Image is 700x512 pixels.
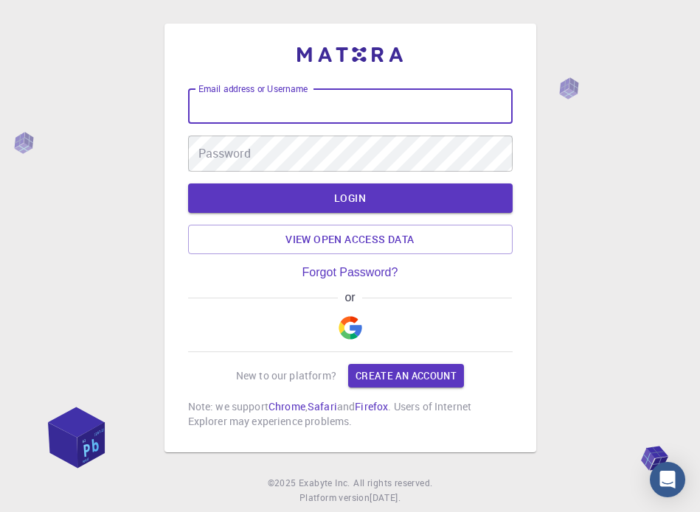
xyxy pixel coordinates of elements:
button: LOGIN [188,183,513,213]
span: Exabyte Inc. [299,477,350,488]
a: Safari [308,399,337,413]
a: Chrome [268,399,305,413]
span: [DATE] . [370,491,401,503]
img: Google [339,316,362,340]
div: Open Intercom Messenger [650,462,685,497]
a: Exabyte Inc. [299,476,350,491]
a: Firefox [355,399,388,413]
a: Create an account [348,364,464,387]
span: or [338,291,362,304]
p: Note: we support , and . Users of Internet Explorer may experience problems. [188,399,513,429]
span: All rights reserved. [353,476,432,491]
label: Email address or Username [198,83,308,95]
span: © 2025 [268,476,299,491]
span: Platform version [299,491,370,505]
p: New to our platform? [236,368,336,383]
a: View open access data [188,225,513,254]
a: [DATE]. [370,491,401,505]
a: Forgot Password? [302,266,398,279]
